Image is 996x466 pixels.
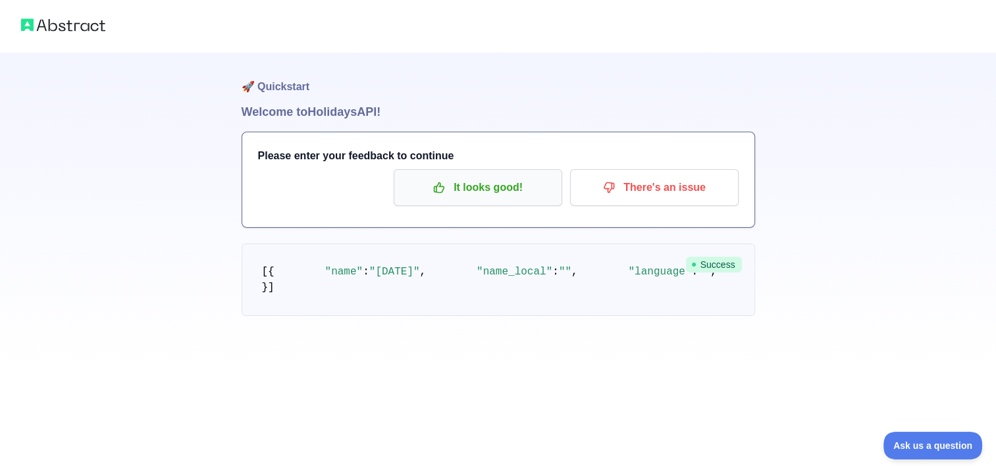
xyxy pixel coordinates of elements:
span: : [363,266,369,278]
span: "" [559,266,571,278]
h1: Welcome to Holidays API! [242,103,755,121]
span: "name_local" [477,266,552,278]
button: There's an issue [570,169,739,206]
span: "language" [628,266,691,278]
span: , [420,266,427,278]
span: "name" [325,266,363,278]
span: : [552,266,559,278]
button: It looks good! [394,169,562,206]
h3: Please enter your feedback to continue [258,148,739,164]
span: [ [262,266,269,278]
p: It looks good! [404,176,552,199]
span: Success [686,257,742,272]
img: Abstract logo [21,16,105,34]
iframe: Toggle Customer Support [883,432,983,459]
p: There's an issue [580,176,729,199]
span: "[DATE]" [369,266,420,278]
span: , [571,266,578,278]
h1: 🚀 Quickstart [242,53,755,103]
